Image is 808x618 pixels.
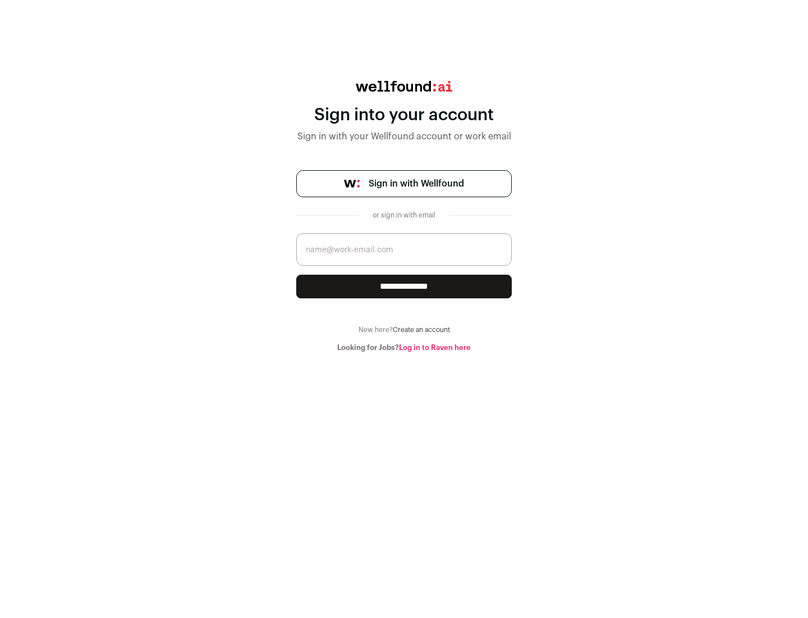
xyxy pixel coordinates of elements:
[393,326,450,333] a: Create an account
[296,130,512,143] div: Sign in with your Wellfound account or work email
[296,233,512,266] input: name@work-email.com
[399,344,471,351] a: Log in to Raven here
[344,180,360,188] img: wellfound-symbol-flush-black-fb3c872781a75f747ccb3a119075da62bfe97bd399995f84a933054e44a575c4.png
[368,211,440,220] div: or sign in with email
[356,81,452,92] img: wellfound:ai
[296,170,512,197] a: Sign in with Wellfound
[296,343,512,352] div: Looking for Jobs?
[296,105,512,125] div: Sign into your account
[296,325,512,334] div: New here?
[369,177,464,190] span: Sign in with Wellfound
